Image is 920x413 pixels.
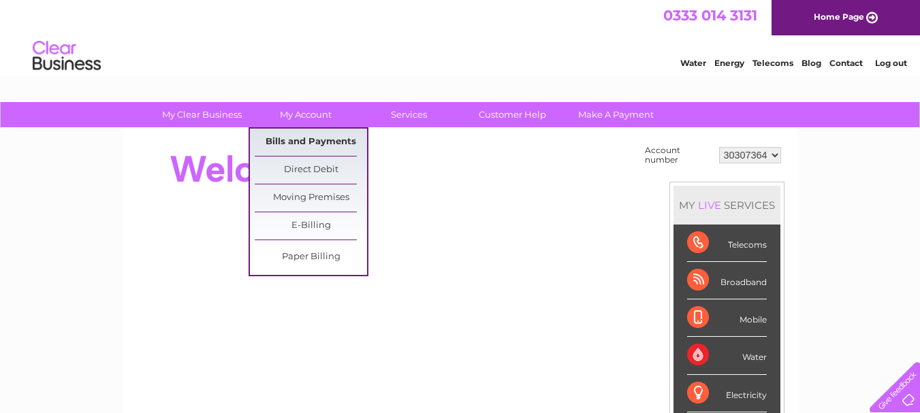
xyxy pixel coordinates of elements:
a: Log out [875,58,907,68]
a: Direct Debit [255,156,367,184]
div: LIVE [695,199,724,212]
a: My Account [249,102,362,127]
div: Water [687,337,767,374]
a: Paper Billing [255,244,367,271]
td: Account number [641,142,716,168]
a: Services [353,102,465,127]
div: Clear Business is a trading name of Verastar Limited (registered in [GEOGRAPHIC_DATA] No. 3667643... [139,7,782,66]
a: 0333 014 3131 [663,7,757,24]
a: Telecoms [752,58,793,68]
a: Bills and Payments [255,129,367,156]
img: logo.png [32,35,101,77]
a: Moving Premises [255,184,367,212]
div: MY SERVICES [673,186,780,225]
a: Customer Help [456,102,569,127]
a: E-Billing [255,212,367,239]
a: Contact [829,58,863,68]
div: Mobile [687,299,767,337]
a: Water [680,58,706,68]
a: Make A Payment [560,102,672,127]
a: Energy [714,58,744,68]
div: Telecoms [687,225,767,262]
a: Blog [802,58,821,68]
a: My Clear Business [146,102,258,127]
div: Electricity [687,375,767,412]
div: Broadband [687,262,767,299]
